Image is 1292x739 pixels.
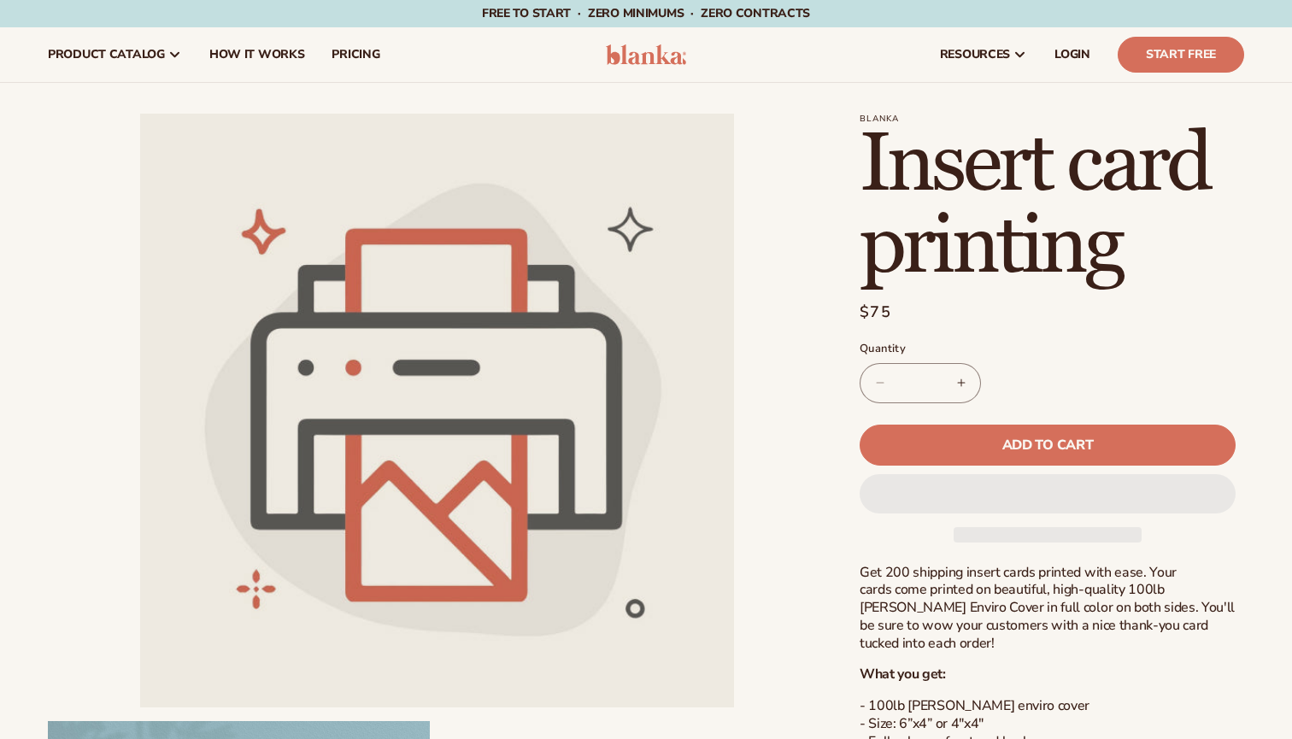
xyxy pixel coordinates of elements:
[1041,27,1104,82] a: LOGIN
[318,27,393,82] a: pricing
[34,27,196,82] a: product catalog
[860,564,1244,653] p: Get 200 shipping insert cards printed with ease. Your cards come printed on beautiful, high-quali...
[48,48,165,62] span: product catalog
[209,48,305,62] span: How It Works
[1054,48,1090,62] span: LOGIN
[1118,37,1244,73] a: Start Free
[860,665,946,683] strong: What you get:
[860,114,1244,124] p: Blanka
[196,27,319,82] a: How It Works
[332,48,379,62] span: pricing
[482,5,810,21] span: Free to start · ZERO minimums · ZERO contracts
[926,27,1041,82] a: resources
[860,341,1236,358] label: Quantity
[860,301,891,324] span: $75
[940,48,1010,62] span: resources
[1002,438,1093,452] span: Add to cart
[606,44,687,65] img: logo
[860,425,1236,466] button: Add to cart
[860,124,1244,288] h1: Insert card printing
